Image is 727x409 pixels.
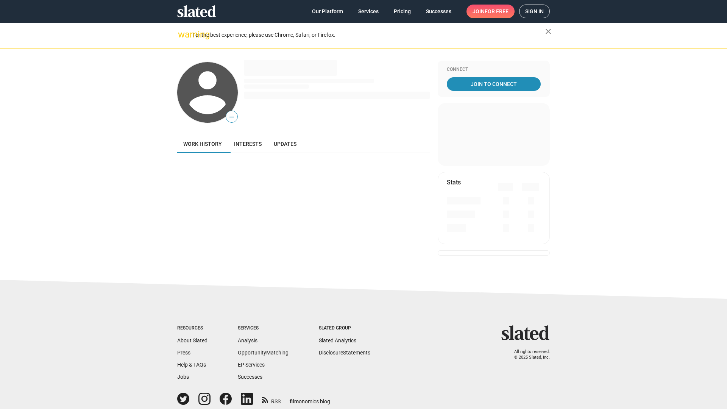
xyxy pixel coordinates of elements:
span: Join To Connect [448,77,539,91]
mat-icon: close [544,27,553,36]
span: Successes [426,5,451,18]
mat-card-title: Stats [447,178,461,186]
span: Interests [234,141,262,147]
a: EP Services [238,362,265,368]
p: All rights reserved. © 2025 Slated, Inc. [506,349,550,360]
a: Successes [420,5,457,18]
span: Updates [274,141,296,147]
a: About Slated [177,337,207,343]
a: Interests [228,135,268,153]
a: filmonomics blog [290,392,330,405]
span: Services [358,5,379,18]
span: — [226,112,237,122]
span: Pricing [394,5,411,18]
mat-icon: warning [178,30,187,39]
a: Services [352,5,385,18]
a: Our Platform [306,5,349,18]
div: Connect [447,67,541,73]
a: OpportunityMatching [238,350,289,356]
div: Services [238,325,289,331]
div: Resources [177,325,207,331]
span: film [290,398,299,404]
a: Jobs [177,374,189,380]
a: Successes [238,374,262,380]
span: for free [485,5,509,18]
a: DisclosureStatements [319,350,370,356]
a: Join To Connect [447,77,541,91]
span: Join [473,5,509,18]
a: Sign in [519,5,550,18]
div: Slated Group [319,325,370,331]
span: Sign in [525,5,544,18]
a: RSS [262,393,281,405]
a: Joinfor free [466,5,515,18]
a: Analysis [238,337,257,343]
div: For the best experience, please use Chrome, Safari, or Firefox. [192,30,545,40]
span: Our Platform [312,5,343,18]
a: Press [177,350,190,356]
a: Help & FAQs [177,362,206,368]
a: Updates [268,135,303,153]
a: Work history [177,135,228,153]
a: Pricing [388,5,417,18]
a: Slated Analytics [319,337,356,343]
span: Work history [183,141,222,147]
